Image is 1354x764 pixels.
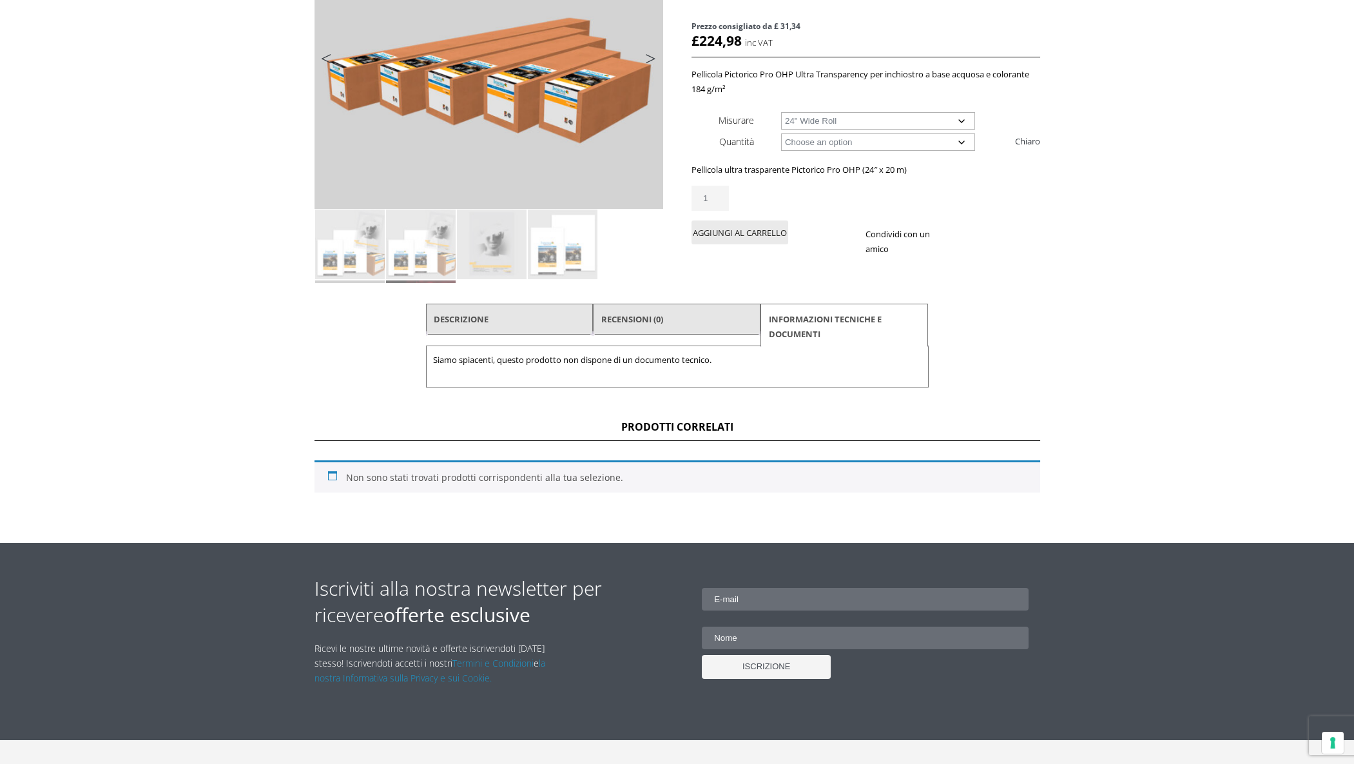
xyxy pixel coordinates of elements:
font: Pellicola Pictorico Pro OHP Ultra Transparency per inchiostro a base acquosa e colorante 184 g/m² [692,68,1029,95]
font: Quantità [719,135,753,148]
font: Misurare [719,114,754,126]
img: Pellicola ultra trasparente Pictorico Pro OHP 184 gsm (IPF-121) - Immagine 2 [386,210,456,279]
font: Chiaro [1015,135,1040,147]
font: Pellicola ultra trasparente Pictorico Pro OHP (24″ x 20 m) [692,164,907,175]
button: Aggiungi al carrello [692,220,788,244]
img: Pellicola ultra trasparente Pictorico Pro OHP 184 gsm (IPF-121) - Immagine 3 [457,210,527,279]
button: Le tue preferenze di consenso per le tecnologie di tracciamento [1322,732,1344,754]
img: Pellicola ultra trasparente Pictorico Pro OHP 184 gsm (IPF-121) - Immagine 6 [386,280,456,350]
a: Cancella opzioni [1015,131,1040,152]
font: INFORMAZIONI TECNICHE E DOCUMENTI [769,313,882,340]
img: Pellicola ultra trasparente Pictorico Pro OHP 184 gsm (IPF-121) - Immagine 5 [315,280,385,350]
font: offerte esclusive [383,602,530,628]
font: Condividi con un amico [866,228,930,255]
input: Quantità del prodotto [692,186,729,211]
font: £ [692,32,699,50]
input: ISCRIZIONE [702,655,831,679]
font: Aggiungi al carrello [693,227,787,239]
font: Prodotti correlati [621,420,733,434]
img: pulsante di condivisione di Twitter [968,229,978,239]
font: Iscriviti alla nostra newsletter per ricevere [314,575,602,628]
font: Non sono stati trovati prodotti corrispondenti alla tua selezione. [346,471,623,484]
img: Pellicola ultra trasparente Pictorico Pro OHP 184 gsm (IPF-121) - Immagine 4 [528,210,597,279]
input: Nome [702,627,1029,649]
font: Siamo spiacenti, questo prodotto non dispone di un documento tecnico. [433,354,711,366]
img: pulsante di condivisione e-mail [983,229,994,239]
font: Recensioni (0) [601,313,663,325]
font: 224,98 [699,32,742,50]
font: e [534,657,539,669]
a: Termini e Condizioni [452,657,534,669]
font: Prezzo consigliato da £ 31,34 [692,21,800,32]
img: Pellicola ultra trasparente Pictorico Pro OHP 184 gsm (IPF-121) [315,210,385,279]
img: pulsante di condivisione di Facebook [953,229,963,239]
font: Ricevi le nostre ultime novità e offerte iscrivendoti [DATE] stesso! Iscrivendoti accetti i nostri [314,642,545,669]
font: Descrizione [434,313,488,325]
input: E-mail [702,588,1029,611]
